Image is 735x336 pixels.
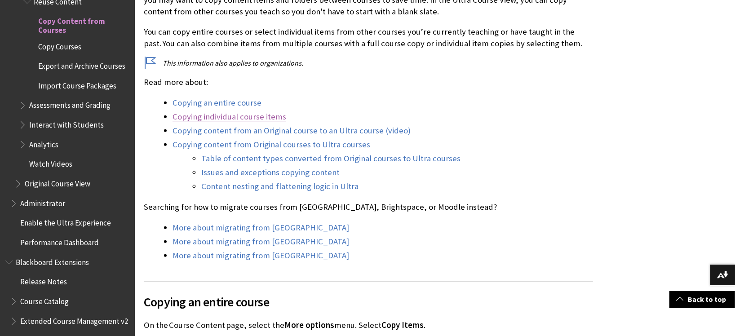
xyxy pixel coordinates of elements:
[669,291,735,308] a: Back to top
[20,314,128,326] span: Extended Course Management v2
[38,59,125,71] span: Export and Archive Courses
[20,274,67,287] span: Release Notes
[20,294,69,306] span: Course Catalog
[25,177,90,189] span: Original Course View
[38,40,81,52] span: Copy Courses
[29,137,58,150] span: Analytics
[144,319,593,331] p: On the Course Content page, select the menu. Select .
[16,255,89,267] span: Blackboard Extensions
[173,125,411,136] a: Copying content from an Original course to an Ultra course (video)
[144,201,593,213] p: Searching for how to migrate courses from [GEOGRAPHIC_DATA], Brightspace, or Moodle instead?
[38,13,128,35] span: Copy Content from Courses
[284,320,334,330] span: More options
[201,167,340,178] a: Issues and exceptions copying content
[20,235,99,248] span: Performance Dashboard
[20,196,65,208] span: Administrator
[173,222,349,233] a: More about migrating from [GEOGRAPHIC_DATA]
[29,98,111,111] span: Assessments and Grading
[201,181,359,192] a: Content nesting and flattening logic in Ultra
[173,139,370,150] a: Copying content from Original courses to Ultra courses
[144,58,593,68] p: This information also applies to organizations.
[201,153,460,164] a: Table of content types converted from Original courses to Ultra courses
[173,97,261,108] a: Copying an entire course
[381,320,424,330] span: Copy Items
[38,79,116,91] span: Import Course Packages
[173,250,349,261] a: More about migrating from [GEOGRAPHIC_DATA]
[144,292,593,311] span: Copying an entire course
[20,216,111,228] span: Enable the Ultra Experience
[29,118,104,130] span: Interact with Students
[173,236,349,247] a: More about migrating from [GEOGRAPHIC_DATA]
[173,111,286,122] a: Copying individual course items
[144,76,593,88] p: Read more about:
[144,26,593,49] p: You can copy entire courses or select individual items from other courses you’re currently teachi...
[29,157,72,169] span: Watch Videos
